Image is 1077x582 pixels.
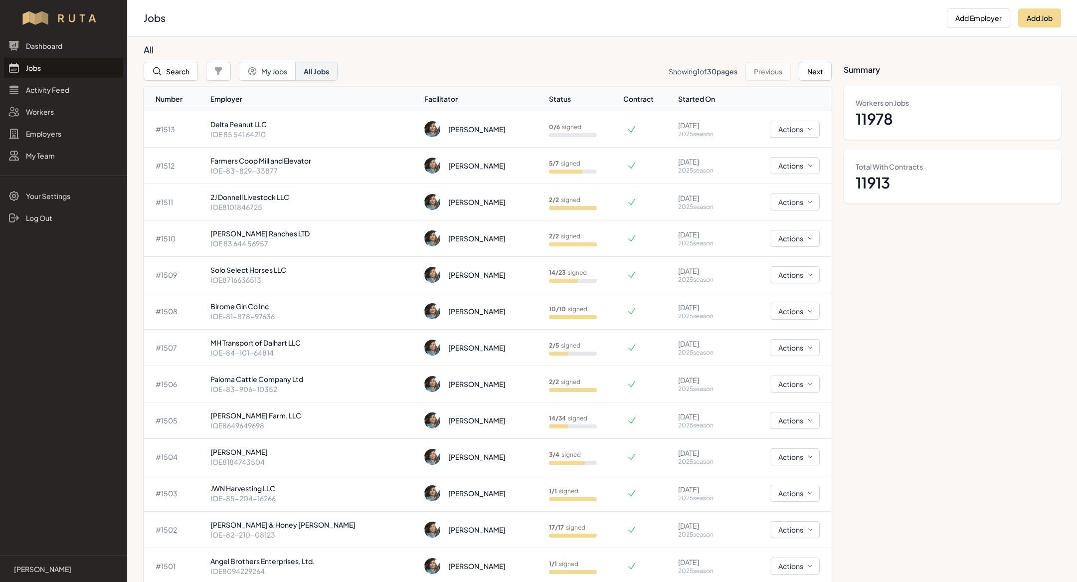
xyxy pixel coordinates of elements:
td: # 1504 [144,439,206,475]
p: 2025 season [678,567,733,575]
button: Actions [770,448,820,465]
button: Actions [770,230,820,247]
th: Number [144,87,206,111]
b: 2 / 5 [549,342,559,349]
p: [PERSON_NAME] [14,564,71,574]
p: [DATE] [678,229,733,239]
th: Facilitator [420,87,545,111]
p: [PERSON_NAME] Farm, LLC [210,410,416,420]
th: Started On [674,87,737,111]
p: MH Transport of Dalhart LLC [210,338,416,348]
p: IOE 85 541 64210 [210,129,416,139]
p: IOE-83-829-33877 [210,166,416,176]
b: 3 / 4 [549,451,559,458]
button: Actions [770,521,820,538]
b: 10 / 10 [549,305,566,313]
p: [DATE] [678,302,733,312]
p: signed [549,160,580,168]
p: [DATE] [678,557,733,567]
nav: Pagination [669,62,832,81]
p: IOE 83 644 56957 [210,238,416,248]
button: Actions [770,558,820,575]
b: 1 / 1 [549,560,557,568]
b: 0 / 6 [549,123,560,131]
p: 2025 season [678,276,733,284]
p: [DATE] [678,375,733,385]
dd: 11978 [856,110,1049,128]
p: [PERSON_NAME] & Honey [PERSON_NAME] [210,520,416,530]
b: 5 / 7 [549,160,559,167]
h2: Jobs [144,11,939,25]
a: Log Out [4,208,123,228]
button: Actions [770,485,820,502]
div: [PERSON_NAME] [448,124,506,134]
p: IOE-84-101-64814 [210,348,416,358]
p: Delta Peanut LLC [210,119,416,129]
p: 2025 season [678,385,733,393]
p: signed [549,451,581,459]
p: signed [549,196,580,204]
div: [PERSON_NAME] [448,561,506,571]
button: Actions [770,266,820,283]
button: Actions [770,303,820,320]
p: signed [549,414,587,422]
td: # 1503 [144,475,206,512]
p: [DATE] [678,521,733,531]
td: # 1512 [144,148,206,184]
p: IOE-82-210-08123 [210,530,416,540]
p: Farmers Coop Mill and Elevator [210,156,416,166]
button: Actions [770,157,820,174]
div: [PERSON_NAME] [448,415,506,425]
p: IOE8649649698 [210,420,416,430]
p: 2J Donnell Livestock LLC [210,192,416,202]
a: Activity Feed [4,80,123,100]
p: [DATE] [678,266,733,276]
td: # 1510 [144,220,206,257]
p: signed [549,232,580,240]
p: IOE8716636513 [210,275,416,285]
button: Next [799,62,832,81]
button: Add Employer [947,8,1010,27]
b: 14 / 34 [549,414,566,422]
div: [PERSON_NAME] [448,161,506,171]
td: # 1505 [144,402,206,439]
p: signed [549,342,580,350]
p: [PERSON_NAME] Ranches LTD [210,228,416,238]
h3: All [144,44,824,56]
span: 1 [697,67,700,76]
button: Actions [770,376,820,392]
b: 2 / 2 [549,378,559,386]
div: [PERSON_NAME] [448,197,506,207]
button: My Jobs [239,62,296,81]
p: [DATE] [678,411,733,421]
b: 14 / 23 [549,269,565,276]
p: signed [549,524,585,532]
p: signed [549,487,578,495]
p: 2025 season [678,167,733,175]
dt: Workers on Jobs [856,98,1049,108]
a: Jobs [4,58,123,78]
p: [DATE] [678,484,733,494]
button: All Jobs [295,62,338,81]
p: 2025 season [678,349,733,357]
p: 2025 season [678,203,733,211]
div: [PERSON_NAME] [448,525,506,535]
td: # 1509 [144,257,206,293]
b: 2 / 2 [549,232,559,240]
td: # 1502 [144,512,206,548]
p: 2025 season [678,531,733,539]
p: 2025 season [678,130,733,138]
p: [DATE] [678,157,733,167]
p: JWN Harvesting LLC [210,483,416,493]
p: Birome Gin Co Inc [210,301,416,311]
p: [DATE] [678,448,733,458]
p: 2025 season [678,312,733,320]
th: Contract [623,87,674,111]
dt: Total With Contracts [856,162,1049,172]
p: Paloma Cattle Company Ltd [210,374,416,384]
p: IOE-81-878-97636 [210,311,416,321]
a: Dashboard [4,36,123,56]
button: Actions [770,194,820,210]
a: Employers [4,124,123,144]
button: Actions [770,339,820,356]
